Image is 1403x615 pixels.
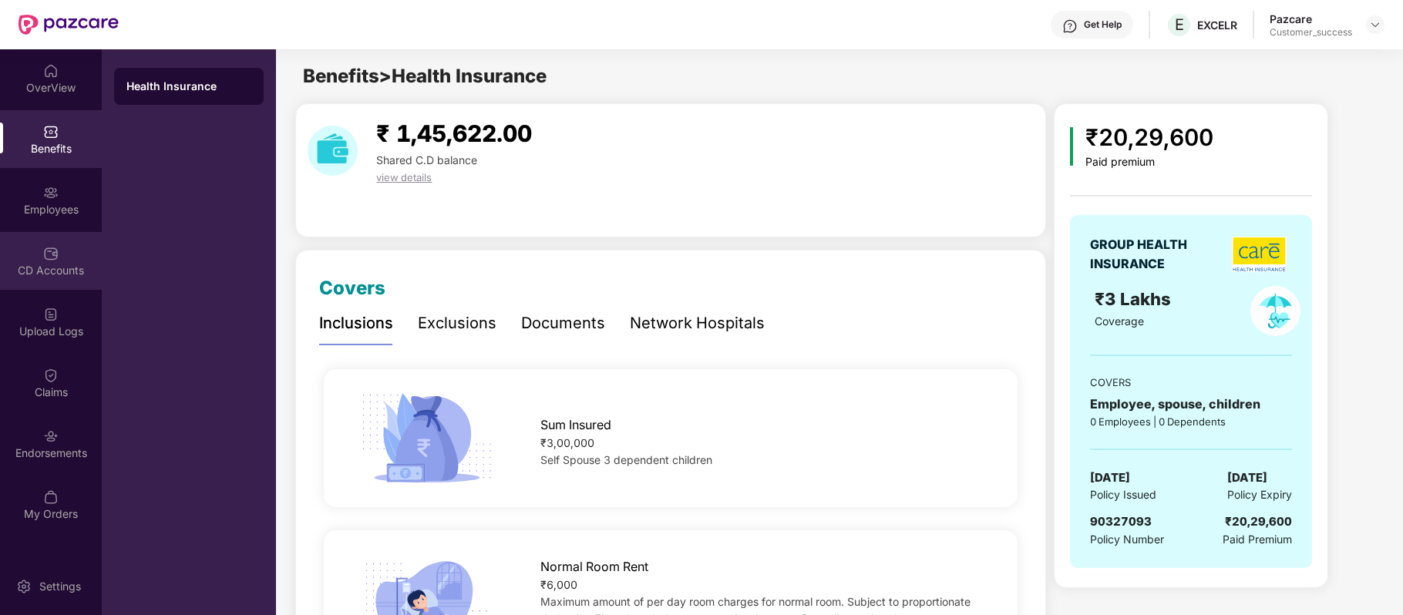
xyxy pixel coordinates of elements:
img: svg+xml;base64,PHN2ZyBpZD0iRW5kb3JzZW1lbnRzIiB4bWxucz0iaHR0cDovL3d3dy53My5vcmcvMjAwMC9zdmciIHdpZH... [43,428,59,444]
span: [DATE] [1227,469,1267,487]
div: Pazcare [1270,12,1352,26]
span: view details [376,171,432,183]
img: svg+xml;base64,PHN2ZyBpZD0iTXlfT3JkZXJzIiBkYXRhLW5hbWU9Ik15IE9yZGVycyIgeG1sbnM9Imh0dHA6Ly93d3cudz... [43,489,59,505]
img: svg+xml;base64,PHN2ZyBpZD0iSG9tZSIgeG1sbnM9Imh0dHA6Ly93d3cudzMub3JnLzIwMDAvc3ZnIiB3aWR0aD0iMjAiIG... [43,63,59,79]
div: Exclusions [418,311,496,335]
span: ₹ 1,45,622.00 [376,119,532,147]
span: Normal Room Rent [540,557,648,576]
span: [DATE] [1090,469,1130,487]
img: svg+xml;base64,PHN2ZyBpZD0iRW1wbG95ZWVzIiB4bWxucz0iaHR0cDovL3d3dy53My5vcmcvMjAwMC9zdmciIHdpZHRoPS... [43,185,59,200]
div: ₹20,29,600 [1085,119,1213,156]
div: COVERS [1090,375,1292,390]
img: svg+xml;base64,PHN2ZyBpZD0iRHJvcGRvd24tMzJ4MzIiIHhtbG5zPSJodHRwOi8vd3d3LnczLm9yZy8yMDAwL3N2ZyIgd2... [1369,18,1381,31]
img: svg+xml;base64,PHN2ZyBpZD0iQ0RfQWNjb3VudHMiIGRhdGEtbmFtZT0iQ0QgQWNjb3VudHMiIHhtbG5zPSJodHRwOi8vd3... [43,246,59,261]
div: Inclusions [319,311,393,335]
img: svg+xml;base64,PHN2ZyBpZD0iSGVscC0zMngzMiIgeG1sbnM9Imh0dHA6Ly93d3cudzMub3JnLzIwMDAvc3ZnIiB3aWR0aD... [1062,18,1078,34]
span: Covers [319,277,385,299]
div: Documents [521,311,605,335]
span: E [1175,15,1184,34]
span: Sum Insured [540,415,611,435]
div: ₹3,00,000 [540,435,986,452]
img: svg+xml;base64,PHN2ZyBpZD0iQmVuZWZpdHMiIHhtbG5zPSJodHRwOi8vd3d3LnczLm9yZy8yMDAwL3N2ZyIgd2lkdGg9Ij... [43,124,59,139]
div: ₹6,000 [540,576,986,593]
span: 90327093 [1090,514,1152,529]
span: Policy Expiry [1227,486,1292,503]
img: icon [1070,127,1074,166]
span: Coverage [1095,314,1144,328]
div: 0 Employees | 0 Dependents [1090,414,1292,429]
div: ₹20,29,600 [1225,512,1292,531]
div: Employee, spouse, children [1090,395,1292,414]
div: Paid premium [1085,156,1213,169]
img: svg+xml;base64,PHN2ZyBpZD0iQ2xhaW0iIHhtbG5zPSJodHRwOi8vd3d3LnczLm9yZy8yMDAwL3N2ZyIgd2lkdGg9IjIwIi... [43,368,59,383]
div: Settings [35,579,86,594]
img: insurerLogo [1232,237,1287,272]
img: svg+xml;base64,PHN2ZyBpZD0iU2V0dGluZy0yMHgyMCIgeG1sbnM9Imh0dHA6Ly93d3cudzMub3JnLzIwMDAvc3ZnIiB3aW... [16,579,32,594]
img: download [308,126,358,176]
img: New Pazcare Logo [19,15,119,35]
div: EXCELR [1197,18,1237,32]
img: svg+xml;base64,PHN2ZyBpZD0iVXBsb2FkX0xvZ3MiIGRhdGEtbmFtZT0iVXBsb2FkIExvZ3MiIHhtbG5zPSJodHRwOi8vd3... [43,307,59,322]
span: ₹3 Lakhs [1095,289,1176,309]
span: Policy Number [1090,533,1164,546]
span: Self Spouse 3 dependent children [540,453,712,466]
div: Network Hospitals [630,311,765,335]
img: icon [355,388,498,488]
span: Policy Issued [1090,486,1156,503]
span: Shared C.D balance [376,153,477,166]
div: GROUP HEALTH INSURANCE [1090,235,1225,274]
div: Health Insurance [126,79,251,94]
div: Get Help [1084,18,1122,31]
span: Benefits > Health Insurance [303,65,547,87]
img: policyIcon [1250,286,1300,336]
span: Paid Premium [1223,531,1292,548]
div: Customer_success [1270,26,1352,39]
